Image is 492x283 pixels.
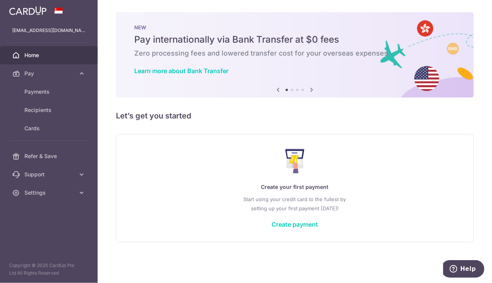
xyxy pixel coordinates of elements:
[134,67,228,75] a: Learn more about Bank Transfer
[24,171,75,178] span: Support
[9,6,47,15] img: CardUp
[132,182,458,192] p: Create your first payment
[24,70,75,77] span: Pay
[134,24,455,30] p: NEW
[285,149,305,173] img: Make Payment
[132,195,458,213] p: Start using your credit card to the fullest by setting up your first payment [DATE]!
[24,152,75,160] span: Refer & Save
[24,88,75,96] span: Payments
[134,34,455,46] h5: Pay internationally via Bank Transfer at $0 fees
[116,12,474,98] img: Bank transfer banner
[24,189,75,197] span: Settings
[116,110,474,122] h5: Let’s get you started
[443,260,484,279] iframe: Opens a widget where you can find more information
[24,125,75,132] span: Cards
[24,106,75,114] span: Recipients
[134,49,455,58] h6: Zero processing fees and lowered transfer cost for your overseas expenses
[12,27,85,34] p: [EMAIL_ADDRESS][DOMAIN_NAME]
[24,51,75,59] span: Home
[272,221,318,228] a: Create payment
